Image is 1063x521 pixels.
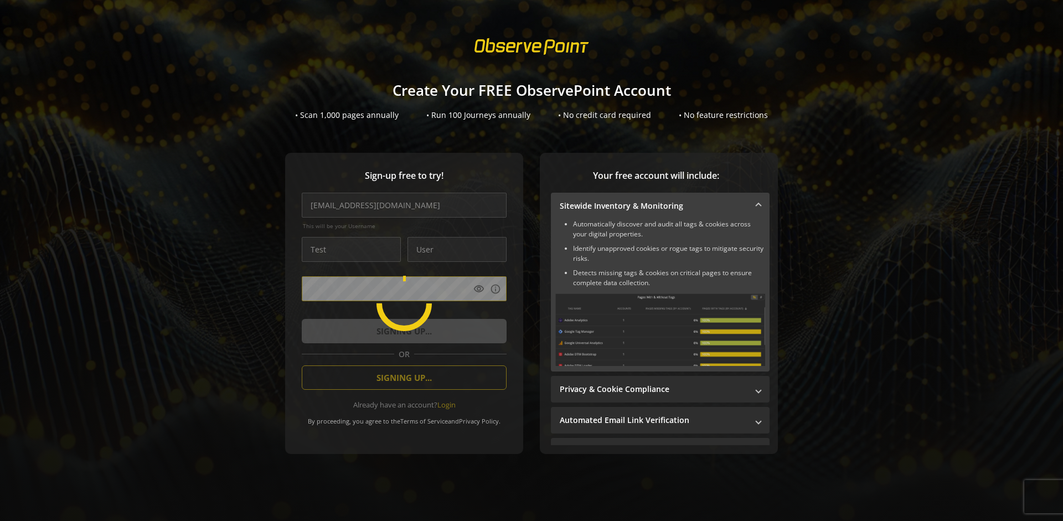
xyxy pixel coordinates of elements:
div: • No credit card required [558,110,651,121]
div: By proceeding, you agree to the and . [302,410,507,425]
mat-panel-title: Automated Email Link Verification [560,415,747,426]
mat-panel-title: Privacy & Cookie Compliance [560,384,747,395]
mat-expansion-panel-header: Sitewide Inventory & Monitoring [551,193,770,219]
div: • No feature restrictions [679,110,768,121]
a: Privacy Policy [459,417,499,425]
a: Terms of Service [400,417,448,425]
mat-expansion-panel-header: Privacy & Cookie Compliance [551,376,770,403]
mat-expansion-panel-header: Automated Email Link Verification [551,407,770,434]
span: Sign-up free to try! [302,169,507,182]
span: Your free account will include: [551,169,761,182]
mat-expansion-panel-header: Performance Monitoring with Web Vitals [551,438,770,465]
li: Automatically discover and audit all tags & cookies across your digital properties. [573,219,765,239]
div: Sitewide Inventory & Monitoring [551,219,770,372]
mat-panel-title: Sitewide Inventory & Monitoring [560,200,747,212]
div: • Run 100 Journeys annually [426,110,530,121]
div: • Scan 1,000 pages annually [295,110,399,121]
li: Identify unapproved cookies or rogue tags to mitigate security risks. [573,244,765,264]
li: Detects missing tags & cookies on critical pages to ensure complete data collection. [573,268,765,288]
img: Sitewide Inventory & Monitoring [555,293,765,366]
